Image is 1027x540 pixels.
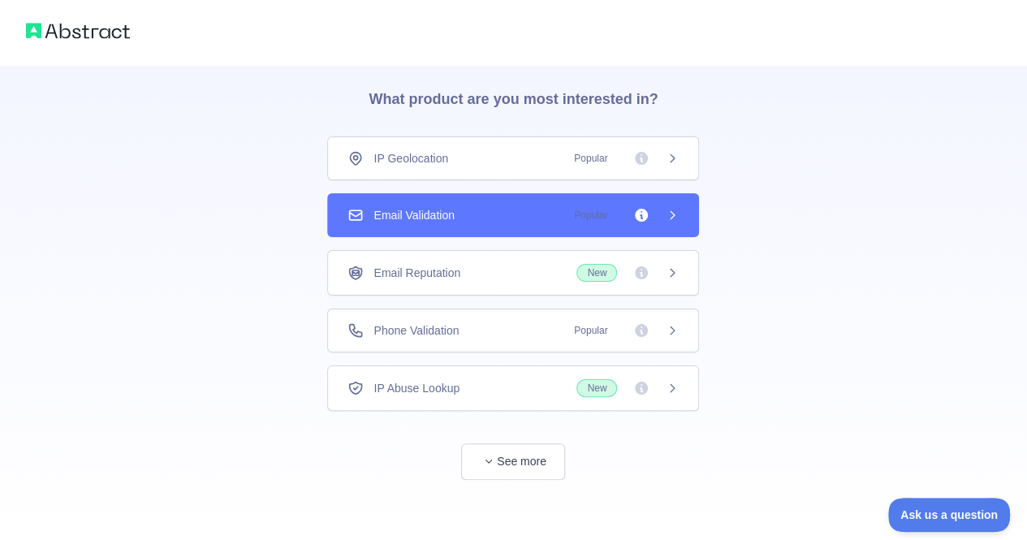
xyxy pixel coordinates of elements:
img: Abstract logo [26,19,130,42]
span: Popular [564,322,617,339]
span: New [576,264,617,282]
h3: What product are you most interested in? [343,55,684,136]
iframe: Toggle Customer Support [888,498,1011,532]
button: See more [461,443,565,480]
span: New [576,379,617,397]
span: Popular [564,150,617,166]
span: IP Abuse Lookup [373,380,460,396]
span: Popular [564,207,617,223]
span: IP Geolocation [373,150,448,166]
span: Email Validation [373,207,454,223]
span: Email Reputation [373,265,460,281]
span: Phone Validation [373,322,459,339]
